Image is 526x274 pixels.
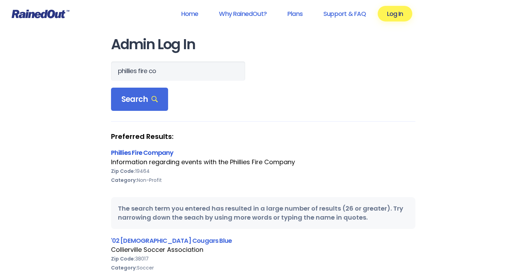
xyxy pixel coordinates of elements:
a: Plans [278,6,312,21]
div: Information regarding events with the Phillies Fire Company [111,158,415,167]
div: '02 [DEMOGRAPHIC_DATA] Cougars Blue [111,236,415,245]
div: Phillies Fire Company [111,148,415,157]
div: The search term you entered has resulted in a large number of results (26 or greater). Try narrow... [111,197,415,229]
a: '02 [DEMOGRAPHIC_DATA] Cougars Blue [111,236,232,245]
a: Support & FAQ [314,6,375,21]
div: Non-Profit [111,176,415,185]
div: 38017 [111,254,415,263]
span: Search [121,95,158,104]
a: Home [172,6,207,21]
b: Category: [111,177,137,184]
b: Zip Code: [111,255,135,262]
div: Search [111,88,168,111]
a: Why RainedOut? [210,6,276,21]
strong: Preferred Results: [111,132,415,141]
b: Zip Code: [111,168,135,175]
div: 19464 [111,167,415,176]
a: Phillies Fire Company [111,148,174,157]
input: Search Orgs… [111,61,245,81]
b: Category: [111,264,137,271]
div: Soccer [111,263,415,272]
a: Log In [378,6,412,21]
h1: Admin Log In [111,37,415,52]
div: Collierville Soccer Association [111,245,415,254]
